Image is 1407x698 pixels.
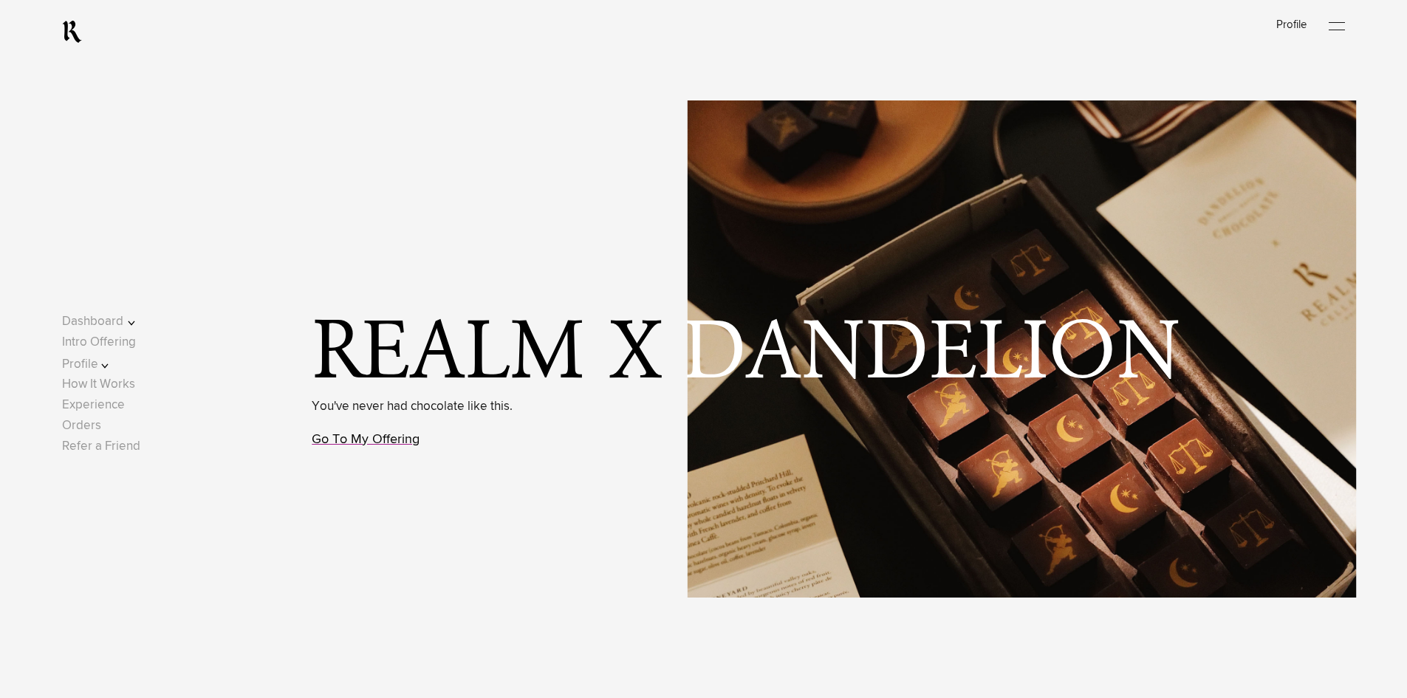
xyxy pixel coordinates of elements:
[62,355,156,374] button: Profile
[62,420,101,432] a: Orders
[62,312,156,332] button: Dashboard
[62,378,135,391] a: How It Works
[1276,19,1307,30] a: Profile
[312,397,513,417] p: You've never had chocolate like this.
[62,20,82,44] a: RealmCellars
[312,317,1185,394] span: Realm x Dandelion
[62,440,140,453] a: Refer a Friend
[62,399,125,411] a: Experience
[62,336,136,349] a: Intro Offering
[312,433,420,446] a: Go To My Offering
